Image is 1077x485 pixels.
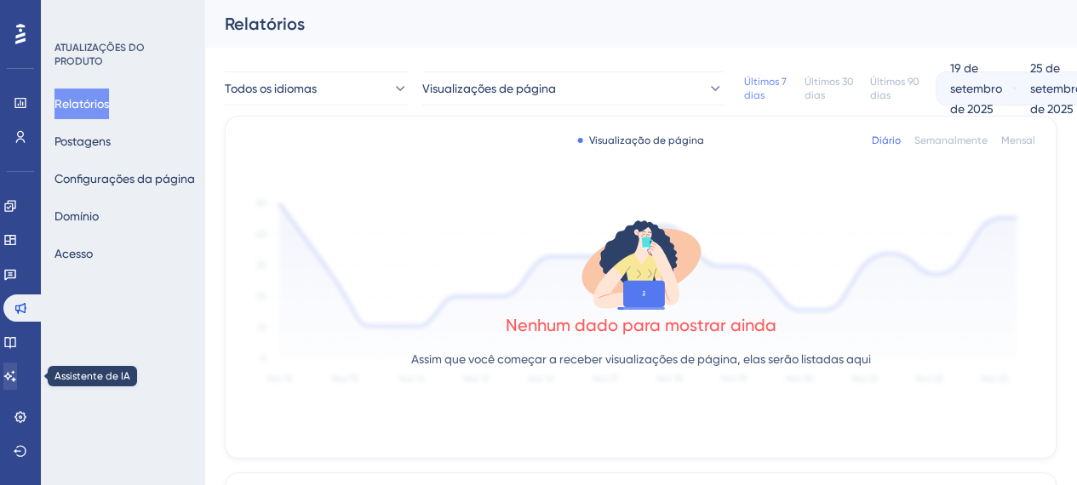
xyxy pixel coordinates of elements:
button: Todos os idiomas [225,71,409,106]
font: Semanalmente [914,134,988,146]
font: ATUALIZAÇÕES DO PRODUTO [54,42,145,67]
font: Domínio [54,209,99,223]
font: Assim que você começar a receber visualizações de página, elas serão listadas aqui [411,352,871,366]
font: Visualizações de página [422,82,556,95]
font: Configurações da página [54,172,195,185]
button: Visualizações de página [422,71,724,106]
font: Diário [872,134,901,146]
button: Configurações da página [54,163,195,194]
font: Postagens [54,134,111,148]
font: Relatórios [54,97,109,111]
font: Últimos 30 dias [805,76,854,101]
font: Mensal [1001,134,1035,146]
font: Nenhum dado para mostrar ainda [506,315,776,335]
font: Acesso [54,247,93,260]
font: Relatórios [225,14,305,34]
button: Postagens [54,126,111,157]
font: Últimos 90 dias [870,76,919,101]
button: Relatórios [54,88,109,119]
button: Acesso [54,238,93,269]
button: Domínio [54,201,99,231]
font: Últimos 7 dias [744,76,787,101]
font: Visualização de página [589,134,704,146]
font: 19 de setembro de 2025 [950,61,1002,116]
font: Todos os idiomas [225,82,317,95]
